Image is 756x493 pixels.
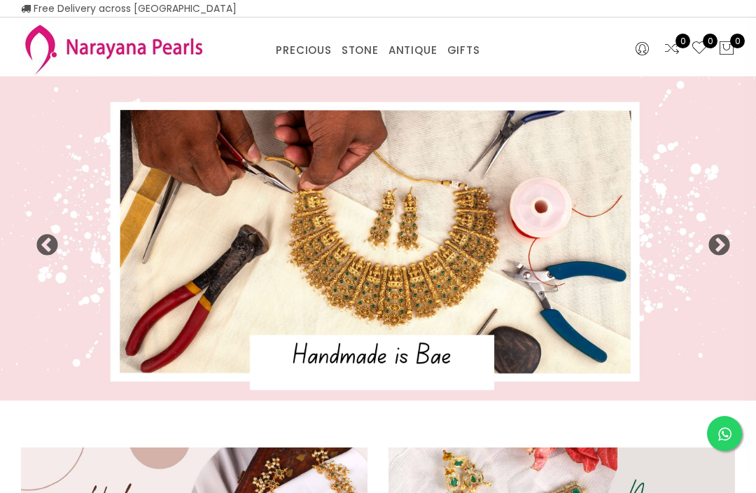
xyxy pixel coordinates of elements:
button: 0 [718,40,735,58]
a: 0 [664,40,680,58]
span: 0 [703,34,717,48]
a: PRECIOUS [276,40,331,61]
a: 0 [691,40,708,58]
span: 0 [730,34,745,48]
button: Next [707,234,721,248]
a: ANTIQUE [388,40,437,61]
button: Previous [35,234,49,248]
a: GIFTS [447,40,480,61]
a: STONE [342,40,379,61]
span: 0 [675,34,690,48]
span: Free Delivery across [GEOGRAPHIC_DATA] [21,1,237,15]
